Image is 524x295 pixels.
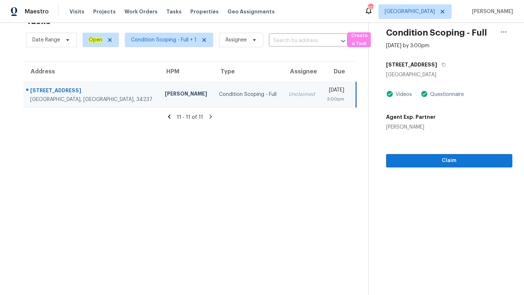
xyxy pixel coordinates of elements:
[321,61,356,82] th: Due
[338,36,348,46] button: Open
[124,8,158,15] span: Work Orders
[227,8,275,15] span: Geo Assignments
[269,35,327,47] input: Search by address
[225,36,247,44] span: Assignee
[386,61,437,68] h5: [STREET_ADDRESS]
[326,96,344,103] div: 3:00pm
[32,36,60,44] span: Date Range
[177,115,203,120] span: 11 - 11 of 11
[393,91,412,98] div: Videos
[93,8,116,15] span: Projects
[165,90,207,99] div: [PERSON_NAME]
[385,8,435,15] span: [GEOGRAPHIC_DATA]
[386,124,436,131] div: [PERSON_NAME]
[469,8,513,15] span: [PERSON_NAME]
[392,156,507,165] span: Claim
[428,91,464,98] div: Questionnaire
[213,61,283,82] th: Type
[159,61,213,82] th: HPM
[131,36,196,44] span: Condition Scoping - Full + 1
[190,8,219,15] span: Properties
[386,113,436,121] h5: Agent Exp. Partner
[23,61,159,82] th: Address
[386,90,393,98] img: Artifact Present Icon
[421,90,428,98] img: Artifact Present Icon
[26,17,51,25] h2: Tasks
[30,87,153,96] div: [STREET_ADDRESS]
[386,154,512,167] button: Claim
[386,29,487,36] h2: Condition Scoping - Full
[386,71,512,78] div: [GEOGRAPHIC_DATA]
[89,37,102,43] ah_el_jm_1744035306855: Open
[70,8,84,15] span: Visits
[30,96,153,103] div: [GEOGRAPHIC_DATA], [GEOGRAPHIC_DATA], 34237
[386,42,429,49] div: [DATE] by 3:00pm
[351,32,367,48] span: Create a Task
[289,91,315,98] div: Unclaimed
[368,4,373,12] div: 60
[326,86,344,96] div: [DATE]
[166,9,182,14] span: Tasks
[219,91,277,98] div: Condition Scoping - Full
[437,58,447,71] button: Copy Address
[283,61,321,82] th: Assignee
[348,32,371,47] button: Create a Task
[25,8,49,15] span: Maestro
